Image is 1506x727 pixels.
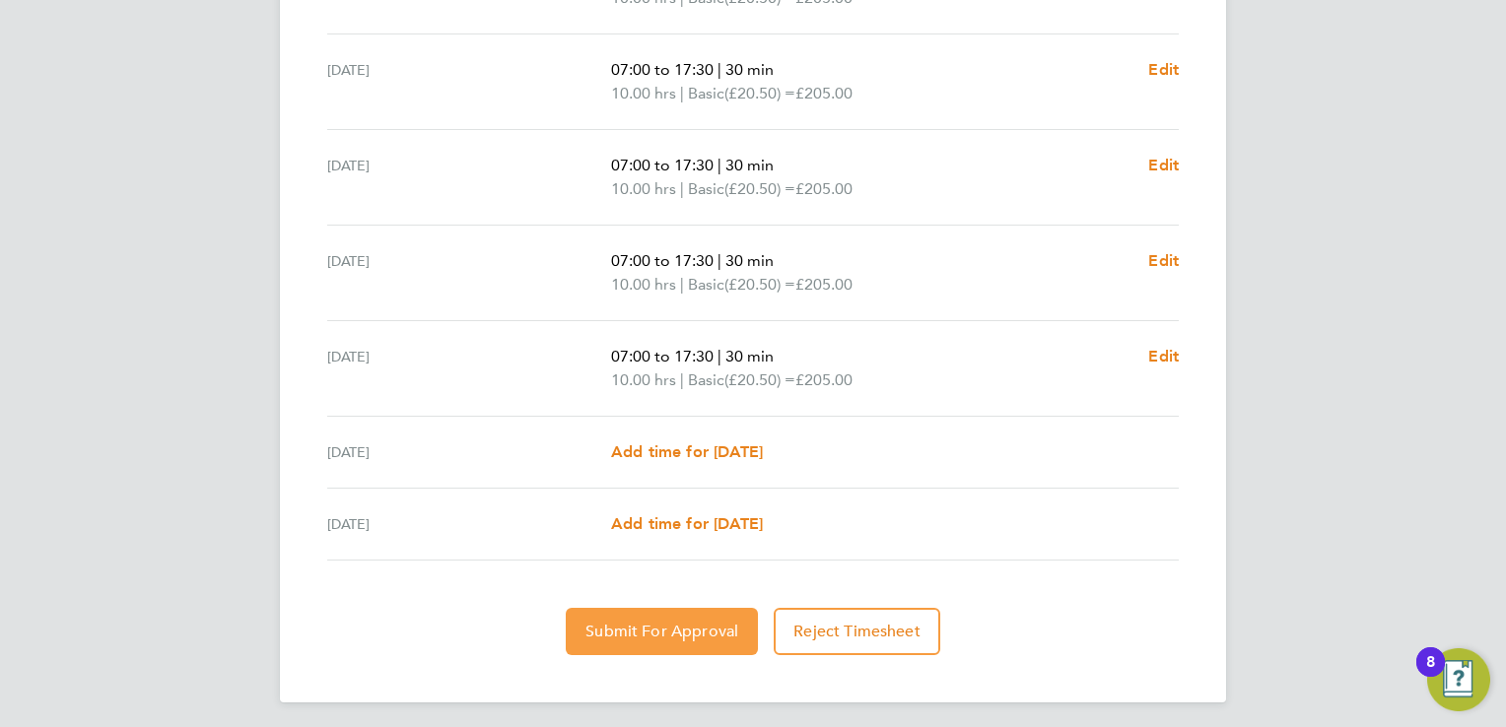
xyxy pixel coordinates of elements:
span: Reject Timesheet [793,622,921,641]
span: | [718,156,721,174]
span: (£20.50) = [724,370,795,389]
span: Basic [688,177,724,201]
span: £205.00 [795,84,853,102]
span: | [680,84,684,102]
a: Add time for [DATE] [611,440,763,464]
button: Submit For Approval [566,608,758,655]
span: Edit [1148,60,1179,79]
a: Add time for [DATE] [611,512,763,536]
span: | [718,347,721,365]
div: [DATE] [327,512,611,536]
div: [DATE] [327,345,611,392]
span: 07:00 to 17:30 [611,347,714,365]
div: [DATE] [327,440,611,464]
span: (£20.50) = [724,275,795,294]
a: Edit [1148,154,1179,177]
span: Basic [688,273,724,297]
span: (£20.50) = [724,179,795,198]
span: Submit For Approval [585,622,738,641]
span: Edit [1148,156,1179,174]
button: Reject Timesheet [774,608,940,655]
span: £205.00 [795,179,853,198]
span: | [680,370,684,389]
span: Edit [1148,347,1179,365]
span: 30 min [725,347,774,365]
span: | [680,275,684,294]
span: 07:00 to 17:30 [611,251,714,270]
div: 8 [1426,662,1435,688]
div: [DATE] [327,249,611,297]
span: 30 min [725,60,774,79]
span: 30 min [725,156,774,174]
span: 07:00 to 17:30 [611,60,714,79]
div: [DATE] [327,58,611,105]
span: Add time for [DATE] [611,442,763,461]
a: Edit [1148,345,1179,368]
span: £205.00 [795,370,853,389]
span: | [718,60,721,79]
span: 10.00 hrs [611,179,676,198]
span: | [718,251,721,270]
span: 10.00 hrs [611,275,676,294]
span: 07:00 to 17:30 [611,156,714,174]
a: Edit [1148,249,1179,273]
span: Edit [1148,251,1179,270]
a: Edit [1148,58,1179,82]
span: (£20.50) = [724,84,795,102]
span: 30 min [725,251,774,270]
span: 10.00 hrs [611,84,676,102]
span: Add time for [DATE] [611,514,763,533]
span: 10.00 hrs [611,370,676,389]
span: Basic [688,82,724,105]
span: | [680,179,684,198]
div: [DATE] [327,154,611,201]
button: Open Resource Center, 8 new notifications [1427,648,1490,711]
span: Basic [688,368,724,392]
span: £205.00 [795,275,853,294]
